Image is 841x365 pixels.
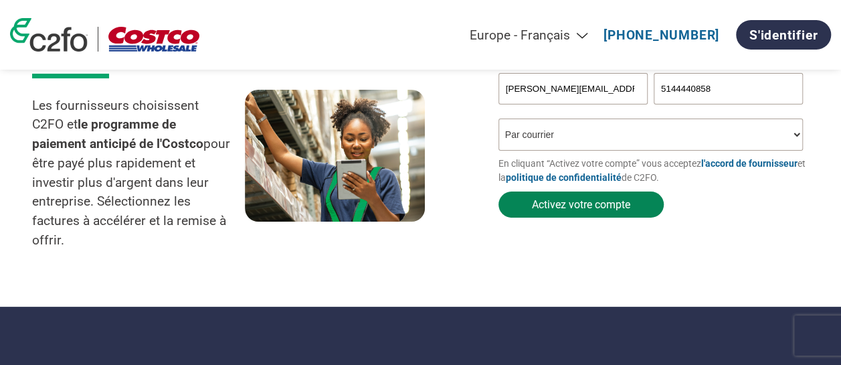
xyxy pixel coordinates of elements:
img: c2fo logo [10,18,88,52]
img: supply chain worker [245,90,425,222]
a: politique de confidentialité [506,172,622,183]
div: Inavlid Email Address [498,106,648,113]
p: En cliquant “Activez votre compte” vous acceptez et la de C2FO. [498,157,809,185]
input: Téléphone* [654,73,803,104]
a: S'identifier [736,20,831,50]
button: Activez votre compte [498,192,664,218]
a: [PHONE_NUMBER] [603,27,719,43]
input: Invalid Email format [498,73,648,104]
p: Les fournisseurs choisissent C2FO et pour être payé plus rapidement et investir plus d'argent dan... [32,96,245,250]
div: Inavlid Phone Number [654,106,803,113]
img: Costco [108,27,199,52]
strong: le programme de paiement anticipé de l'Costco [32,117,203,151]
a: l'accord de fournisseur [701,158,798,169]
